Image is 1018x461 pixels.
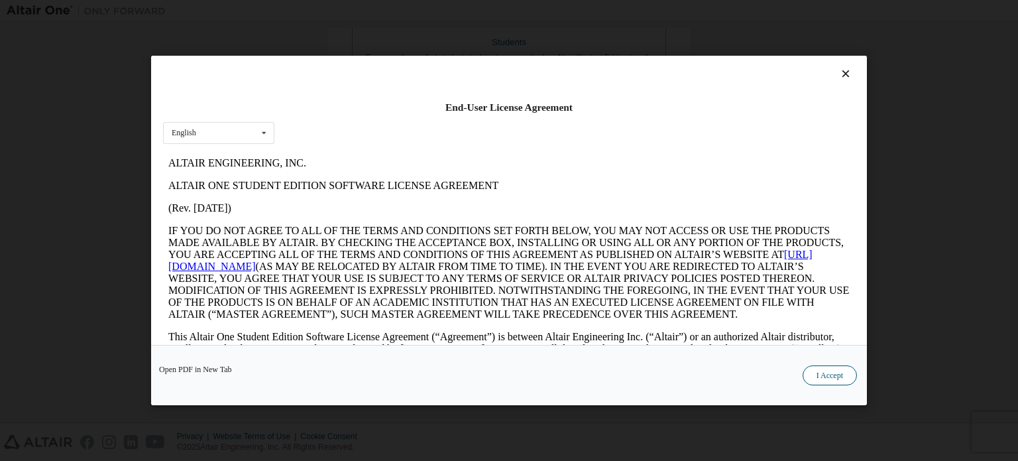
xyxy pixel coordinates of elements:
[5,97,650,120] a: [URL][DOMAIN_NAME]
[159,365,232,373] a: Open PDF in New Tab
[163,101,855,114] div: End-User License Agreement
[5,50,687,62] p: (Rev. [DATE])
[5,179,687,239] p: This Altair One Student Edition Software License Agreement (“Agreement”) is between Altair Engine...
[5,5,687,17] p: ALTAIR ENGINEERING, INC.
[5,28,687,40] p: ALTAIR ONE STUDENT EDITION SOFTWARE LICENSE AGREEMENT
[172,129,196,137] div: English
[803,365,857,385] button: I Accept
[5,73,687,168] p: IF YOU DO NOT AGREE TO ALL OF THE TERMS AND CONDITIONS SET FORTH BELOW, YOU MAY NOT ACCESS OR USE...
